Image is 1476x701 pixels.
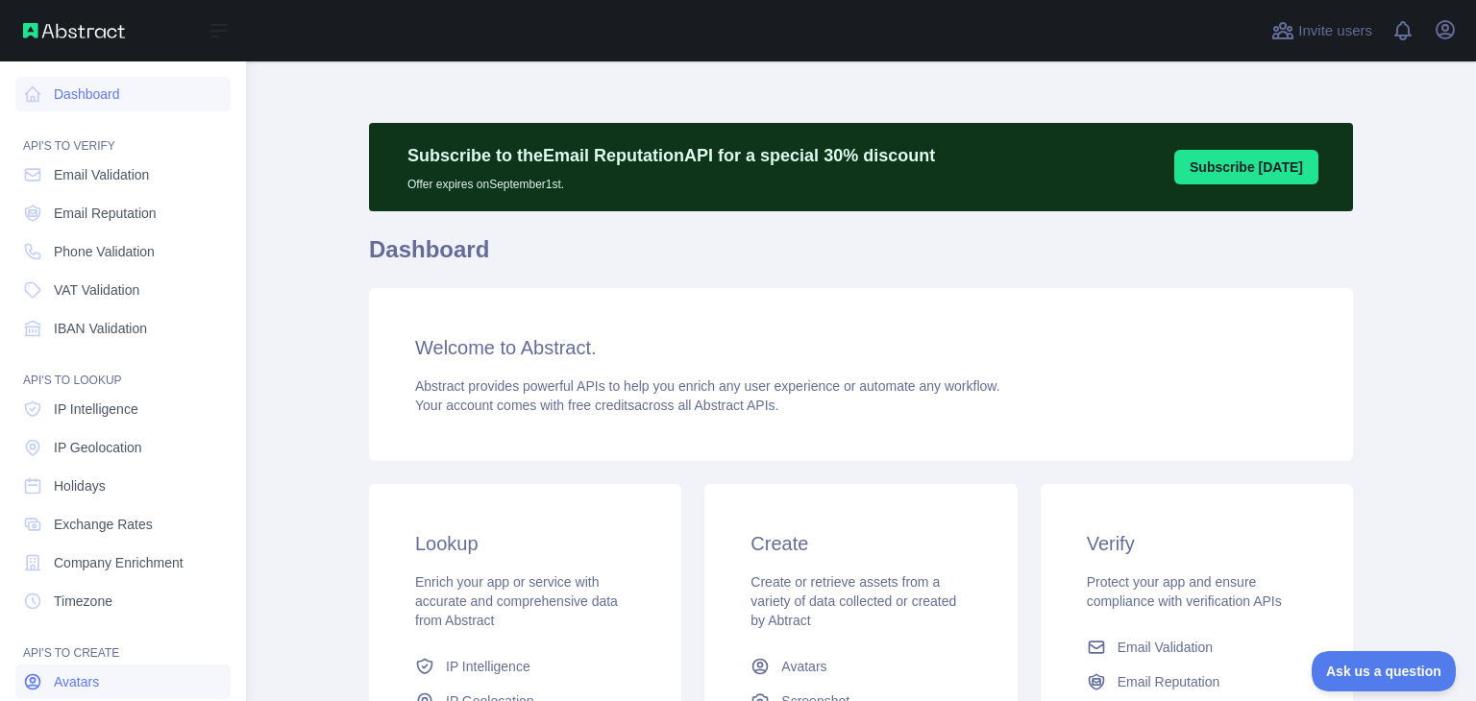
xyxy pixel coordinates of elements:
span: Email Reputation [1118,672,1220,691]
a: Email Reputation [15,196,231,230]
a: IP Intelligence [15,392,231,426]
a: Email Validation [1079,630,1315,665]
a: Avatars [15,665,231,699]
div: API'S TO LOOKUP [15,350,231,388]
a: Company Enrichment [15,545,231,580]
a: IP Geolocation [15,430,231,465]
span: Exchange Rates [54,515,153,534]
p: Subscribe to the Email Reputation API for a special 30 % discount [407,142,935,169]
a: IBAN Validation [15,311,231,346]
span: Holidays [54,476,106,496]
h3: Verify [1087,530,1307,557]
button: Subscribe [DATE] [1174,150,1318,184]
span: Phone Validation [54,242,155,261]
span: IP Intelligence [54,399,138,419]
span: IBAN Validation [54,319,147,338]
span: Email Reputation [54,204,157,223]
a: Exchange Rates [15,507,231,542]
a: Phone Validation [15,234,231,269]
span: Email Validation [1118,638,1213,657]
div: API'S TO CREATE [15,622,231,661]
span: Avatars [54,672,99,691]
h3: Lookup [415,530,635,557]
span: Invite users [1298,20,1372,42]
span: Avatars [781,657,826,676]
a: IP Intelligence [407,649,643,684]
img: Abstract API [23,23,125,38]
a: Timezone [15,584,231,618]
span: Email Validation [54,165,149,184]
iframe: Toggle Customer Support [1312,651,1457,691]
h3: Welcome to Abstract. [415,334,1307,361]
p: Offer expires on September 1st. [407,169,935,192]
span: Timezone [54,592,112,611]
span: Create or retrieve assets from a variety of data collected or created by Abtract [750,574,956,628]
span: IP Intelligence [446,657,530,676]
span: Company Enrichment [54,553,184,572]
a: Email Validation [15,157,231,192]
span: VAT Validation [54,280,139,300]
span: Enrich your app or service with accurate and comprehensive data from Abstract [415,574,618,628]
span: Your account comes with across all Abstract APIs. [415,398,778,413]
a: VAT Validation [15,273,231,307]
button: Invite users [1267,15,1376,46]
span: Abstract provides powerful APIs to help you enrich any user experience or automate any workflow. [415,378,1000,394]
a: Email Reputation [1079,665,1315,699]
h1: Dashboard [369,234,1353,280]
a: Holidays [15,469,231,503]
span: free credits [568,398,634,413]
span: IP Geolocation [54,438,142,457]
span: Protect your app and ensure compliance with verification APIs [1087,574,1282,609]
a: Dashboard [15,77,231,111]
div: API'S TO VERIFY [15,115,231,154]
h3: Create [750,530,971,557]
a: Avatars [743,649,978,684]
